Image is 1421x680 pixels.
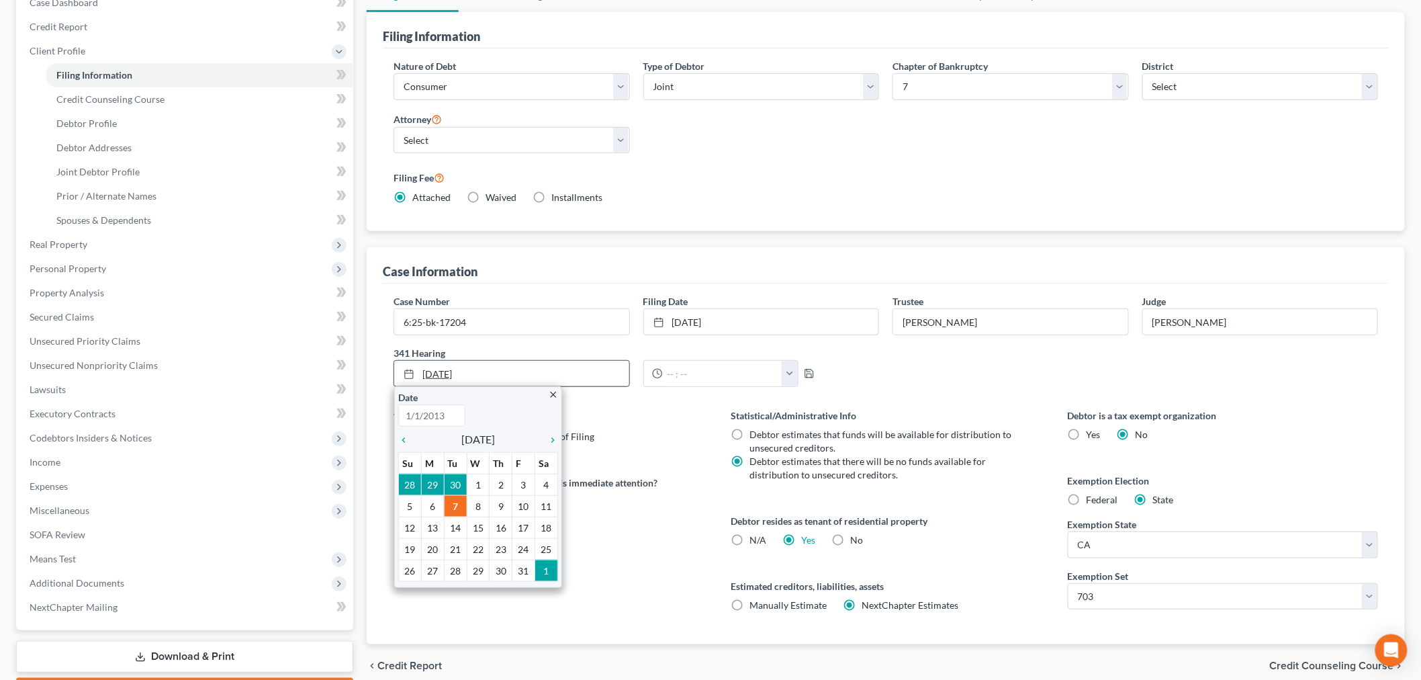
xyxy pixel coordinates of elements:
span: N/A [749,534,766,546]
td: 23 [490,538,512,560]
span: Attached [412,192,451,203]
span: Means Test [30,553,76,564]
label: Judge [1142,294,1166,308]
div: Case Information [383,263,477,280]
span: Waived [486,192,516,203]
span: State [1153,494,1174,505]
label: Case Number [394,294,450,308]
span: Lawsuits [30,384,66,395]
a: Yes [801,534,815,546]
span: No [1136,429,1148,440]
td: 18 [535,517,558,538]
td: 30 [490,560,512,581]
td: 13 [421,517,444,538]
td: 19 [399,538,422,560]
input: -- [1143,309,1378,335]
a: Download & Print [16,641,353,673]
a: [DATE] [644,309,879,335]
span: Credit Counseling Course [56,93,165,105]
td: 24 [512,538,535,560]
a: Spouses & Dependents [46,208,353,232]
label: Filing Date [643,294,688,308]
label: Exemption Set [1068,569,1129,583]
span: Spouses & Dependents [56,214,151,226]
a: Executory Contracts [19,402,353,426]
span: Date of Filing [538,431,594,442]
span: Debtor estimates that funds will be available for distribution to unsecured creditors. [749,429,1011,454]
span: Property Analysis [30,287,104,298]
td: 15 [467,517,490,538]
label: 341 Hearing [387,346,886,360]
span: SOFA Review [30,529,85,540]
span: Secured Claims [30,311,94,323]
div: Open Intercom Messenger [1375,634,1408,667]
td: 29 [421,474,444,495]
i: chevron_right [541,435,558,445]
span: Credit Report [30,21,87,32]
td: 9 [490,495,512,517]
td: 8 [467,495,490,517]
label: Chapter of Bankruptcy [892,59,988,73]
span: Debtor Addresses [56,142,132,153]
td: 25 [535,538,558,560]
td: 6 [421,495,444,517]
span: Federal [1087,494,1118,505]
label: Debtor is a tax exempt organization [1068,409,1378,423]
span: Executory Contracts [30,408,116,419]
label: Trustee [892,294,923,308]
span: Yes [1087,429,1101,440]
button: chevron_left Credit Report [367,661,442,671]
a: Credit Counseling Course [46,87,353,112]
a: Credit Report [19,15,353,39]
span: Installments [551,192,602,203]
th: Su [399,452,422,474]
a: Unsecured Priority Claims [19,329,353,353]
td: 7 [444,495,467,517]
a: SOFA Review [19,523,353,547]
a: Unsecured Nonpriority Claims [19,353,353,378]
label: Nature of Debt [394,59,456,73]
label: Statistical/Administrative Info [731,409,1041,423]
td: 14 [444,517,467,538]
td: 16 [490,517,512,538]
span: Credit Counseling Course [1270,661,1394,671]
a: chevron_left [398,431,416,448]
label: Exemption State [1068,517,1137,532]
span: Miscellaneous [30,505,89,516]
span: Client Profile [30,45,85,56]
td: 21 [444,538,467,560]
th: Th [490,452,512,474]
span: Income [30,456,60,468]
td: 11 [535,495,558,517]
td: 26 [399,560,422,581]
input: -- [893,309,1128,335]
span: Joint Debtor Profile [56,166,140,177]
label: District [1142,59,1174,73]
input: Enter case number... [394,309,629,335]
i: chevron_left [367,661,377,671]
i: close [548,390,558,400]
span: Unsecured Priority Claims [30,335,140,347]
span: Debtor Profile [56,118,117,129]
th: F [512,452,535,474]
td: 28 [444,560,467,581]
label: Date [398,390,418,405]
a: close [548,386,558,402]
label: Filing Fee [394,169,1378,185]
span: Credit Report [377,661,442,671]
span: Additional Documents [30,577,124,589]
a: Debtor Profile [46,112,353,136]
td: 30 [444,474,467,495]
span: [DATE] [461,431,495,448]
label: Does debtor have any property that needs immediate attention? [394,476,704,490]
a: Prior / Alternate Names [46,184,353,208]
td: 22 [467,538,490,560]
label: Exemption Election [1068,474,1378,488]
input: -- : -- [663,361,783,386]
span: Personal Property [30,263,106,274]
td: 2 [490,474,512,495]
a: Debtor Addresses [46,136,353,160]
span: Codebtors Insiders & Notices [30,432,152,443]
td: 10 [512,495,535,517]
span: Prior / Alternate Names [56,190,156,202]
